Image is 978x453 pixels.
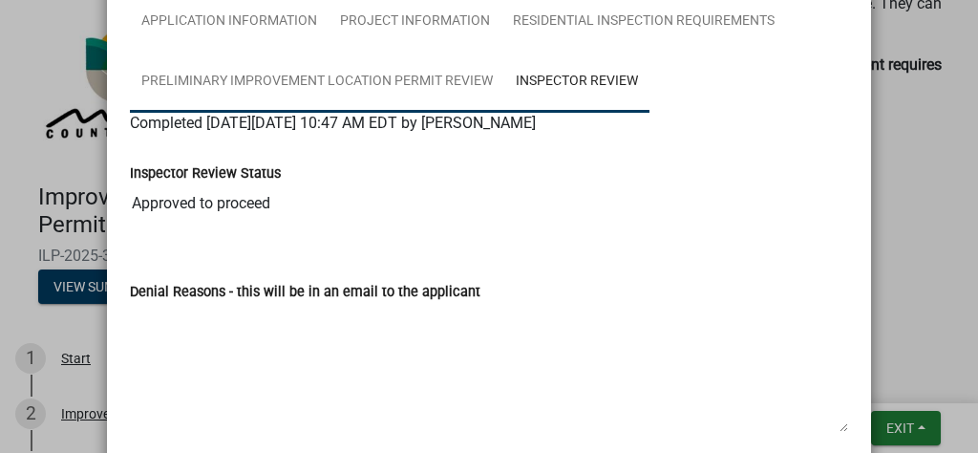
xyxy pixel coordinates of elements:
label: Denial Reasons - this will be in an email to the applicant [130,286,480,299]
a: Inspector Review [504,52,649,113]
label: Inspector Review Status [130,167,281,181]
a: Preliminary Improvement Location Permit Review [130,52,504,113]
span: Completed [DATE][DATE] 10:47 AM EDT by [PERSON_NAME] [130,114,536,132]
